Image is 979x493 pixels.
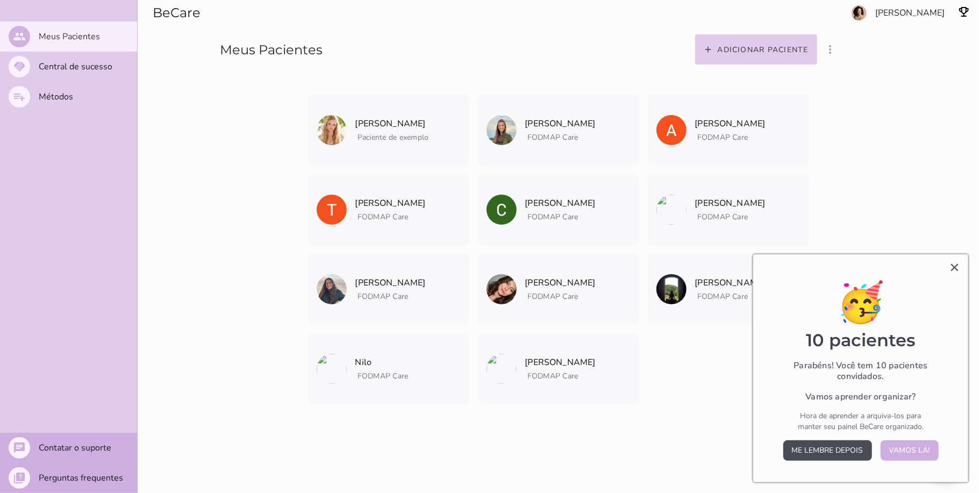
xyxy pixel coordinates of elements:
[775,421,947,432] p: manter seu painel BeCare organizado.
[783,440,872,461] button: Me lembre depois
[775,411,947,421] p: Hora de aprender a arquiva-los para
[775,330,947,351] p: 10 pacientes
[775,361,947,381] p: Parabéns! Você tem 10 pacientes convidados.
[881,440,939,461] button: Vamos lá!
[775,276,947,330] p: 🥳
[949,259,960,276] button: Close
[775,392,947,402] p: Vamos aprender organizar?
